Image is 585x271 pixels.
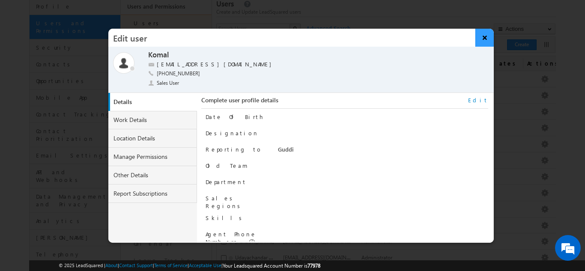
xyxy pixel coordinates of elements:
[468,96,488,104] a: Edit
[108,29,475,47] h3: Edit user
[189,262,221,268] a: Acceptable Use
[105,262,118,268] a: About
[206,230,257,245] label: Agent Phone Numbers
[206,129,259,137] label: Designation
[278,146,488,158] div: Guddi
[148,50,169,60] label: Komal
[206,178,247,185] label: Department
[206,214,245,221] label: Skills
[15,45,36,56] img: d_60004797649_company_0_60004797649
[157,79,180,87] span: Sales User
[307,262,320,269] span: 77978
[108,111,197,129] a: Work Details
[140,4,161,25] div: Minimize live chat window
[201,96,488,109] div: Complete user profile details
[45,45,144,56] div: Chat with us now
[206,162,248,169] label: Old Team
[108,129,197,148] a: Location Details
[108,166,197,185] a: Other Details
[206,113,264,120] label: Date Of Birth
[157,70,200,78] span: [PHONE_NUMBER]
[475,29,494,47] button: ×
[157,60,276,68] label: [EMAIL_ADDRESS][DOMAIN_NAME]
[108,148,197,166] a: Manage Permissions
[206,146,262,153] label: Reporting to
[11,79,156,203] textarea: Type your message and hit 'Enter'
[59,262,320,270] span: © 2025 LeadSquared | | | | |
[110,93,199,111] a: Details
[206,194,243,209] label: Sales Regions
[116,210,155,222] em: Start Chat
[154,262,188,268] a: Terms of Service
[223,262,320,269] span: Your Leadsquared Account Number is
[108,185,197,203] a: Report Subscriptions
[119,262,153,268] a: Contact Support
